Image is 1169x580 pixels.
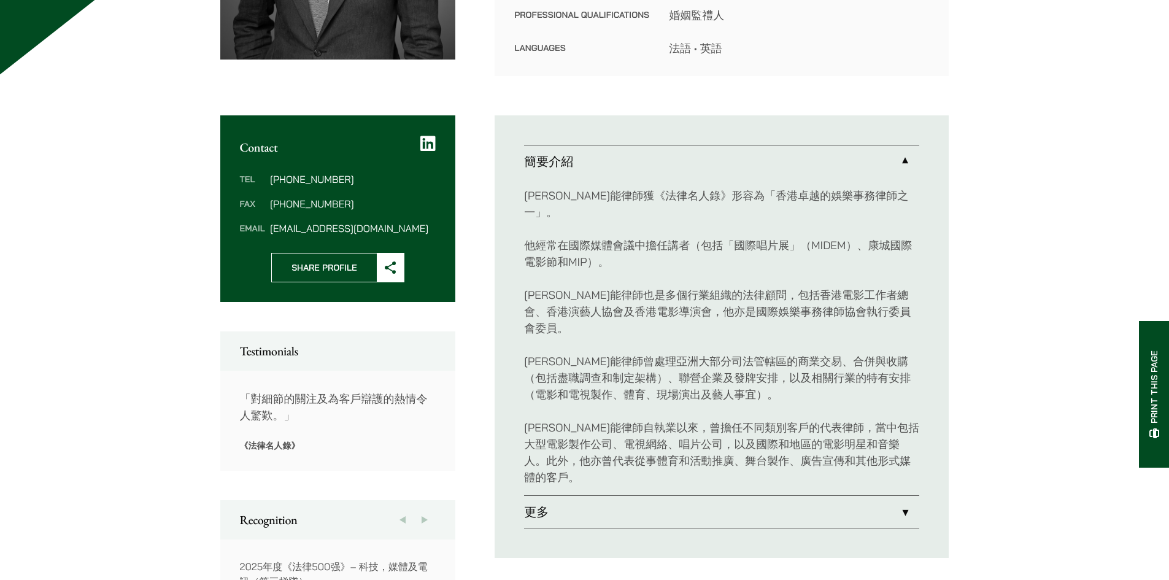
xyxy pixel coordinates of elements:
button: Previous [392,500,414,539]
h2: Contact [240,140,436,155]
dt: Professional Qualifications [514,7,649,40]
p: [PERSON_NAME]能律師自執業以來，曾擔任不同類別客戶的代表律師，當中包括大型電影製作公司、電視網絡、唱片公司，以及國際和地區的電影明星和音樂人。此外，他亦曾代表從事體育和活動推廣、舞台... [524,419,919,485]
dd: [PHONE_NUMBER] [270,199,436,209]
button: Next [414,500,436,539]
a: 更多 [524,496,919,528]
p: 《法律名人錄》 [240,440,436,451]
dd: [EMAIL_ADDRESS][DOMAIN_NAME] [270,223,436,233]
dt: Email [240,223,265,233]
a: LinkedIn [420,135,436,152]
dd: 法語 • 英語 [669,40,929,56]
div: 簡要介紹 [524,177,919,495]
dt: Tel [240,174,265,199]
button: Share Profile [271,253,404,282]
h2: Recognition [240,512,436,527]
p: [PERSON_NAME]能律師也是多個行業組織的法律顧問，包括香港電影工作者總會、香港演藝人協會及香港電影導演會，他亦是國際娛樂事務律師協會執行委員會委員。 [524,287,919,336]
p: 他經常在國際媒體會議中擔任講者（包括「國際唱片展」（MIDEM）、康城國際電影節和MIP）。 [524,237,919,270]
dd: 婚姻監禮人 [669,7,929,23]
p: [PERSON_NAME]能律師曾處理亞洲大部分司法管轄區的商業交易、合併與收購（包括盡職調查和制定架構）、聯營企業及發牌安排，以及相關行業的特有安排（電影和電視製作、體育、現場演出及藝人事宜）。 [524,353,919,403]
a: 簡要介紹 [524,145,919,177]
h2: Testimonials [240,344,436,358]
dt: Languages [514,40,649,56]
p: 「對細節的關注及為客戶辯護的熱情令人驚歎。」 [240,390,436,423]
span: Share Profile [272,253,377,282]
dd: [PHONE_NUMBER] [270,174,436,184]
dt: Fax [240,199,265,223]
p: [PERSON_NAME]能律師獲《法律名人錄》形容為「香港卓越的娛樂事務律師之一」。 [524,187,919,220]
